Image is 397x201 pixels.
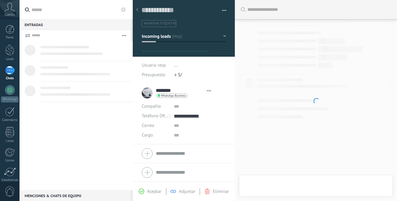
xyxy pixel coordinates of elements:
button: Teléfono Oficina [142,111,169,121]
div: Entradas [20,19,131,30]
span: S/ [178,72,182,78]
div: Estadísticas [1,178,19,182]
div: Calendario [1,118,19,122]
button: Correo [142,121,154,130]
span: ... [174,62,178,68]
div: Presupuesto [142,70,170,80]
div: Usuario resp. [142,61,170,70]
div: Cargo [142,130,169,140]
span: WhatsApp Business [161,94,186,97]
div: Panel [1,36,19,40]
div: WhatsApp [1,97,18,102]
div: Chats [1,76,19,80]
span: Adjuntar [179,189,195,194]
div: Compañía [142,102,169,111]
div: Menciones & Chats de equipo [20,190,131,201]
span: Cargo [142,133,153,137]
div: Correo [1,159,19,163]
span: Correo [142,123,154,128]
div: Leads [1,57,19,61]
span: #agregar etiquetas [144,21,176,25]
span: Usuario resp. [142,62,167,68]
span: Teléfono Oficina [142,113,173,119]
span: Eliminar [213,189,229,194]
span: Aceptar [147,189,162,194]
div: Listas [1,139,19,143]
span: Presupuesto [142,72,165,78]
span: Cuenta [5,13,15,17]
